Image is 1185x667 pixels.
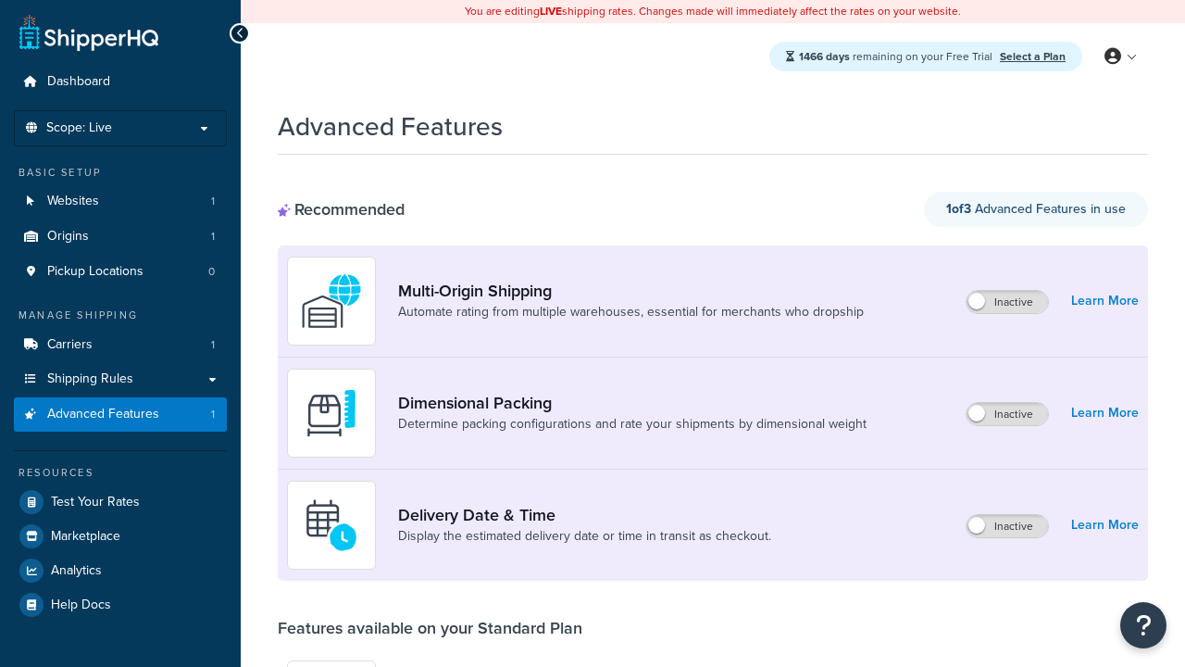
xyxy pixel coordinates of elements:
[14,328,227,362] li: Carriers
[14,465,227,481] div: Resources
[47,337,93,353] span: Carriers
[967,515,1048,537] label: Inactive
[1071,288,1139,314] a: Learn More
[299,493,364,558] img: gfkeb5ejjkALwAAAABJRU5ErkJggg==
[1000,48,1066,65] a: Select a Plan
[47,407,159,422] span: Advanced Features
[1120,602,1166,648] button: Open Resource Center
[14,362,227,396] a: Shipping Rules
[211,229,215,245] span: 1
[51,495,140,510] span: Test Your Rates
[211,337,215,353] span: 1
[967,291,1048,313] label: Inactive
[51,563,102,579] span: Analytics
[946,199,971,219] strong: 1 of 3
[14,554,227,587] a: Analytics
[211,194,215,209] span: 1
[278,618,582,638] div: Features available on your Standard Plan
[278,199,405,220] div: Recommended
[14,255,227,289] li: Pickup Locations
[14,184,227,219] li: Websites
[14,308,227,323] div: Manage Shipping
[398,505,771,525] a: Delivery Date & Time
[47,74,110,90] span: Dashboard
[208,264,215,280] span: 0
[799,48,850,65] strong: 1466 days
[278,108,503,145] h1: Advanced Features
[14,220,227,254] li: Origins
[47,194,99,209] span: Websites
[47,371,133,387] span: Shipping Rules
[967,403,1048,425] label: Inactive
[14,397,227,432] a: Advanced Features1
[299,269,364,333] img: WatD5o0RtDAAAAAElFTkSuQmCC
[946,199,1126,219] span: Advanced Features in use
[14,520,227,553] a: Marketplace
[47,229,89,245] span: Origins
[398,393,867,413] a: Dimensional Packing
[14,397,227,432] li: Advanced Features
[14,255,227,289] a: Pickup Locations0
[14,65,227,99] a: Dashboard
[398,527,771,546] a: Display the estimated delivery date or time in transit as checkout.
[14,220,227,254] a: Origins1
[47,264,143,280] span: Pickup Locations
[398,281,864,301] a: Multi-Origin Shipping
[211,407,215,422] span: 1
[398,303,864,321] a: Automate rating from multiple warehouses, essential for merchants who dropship
[14,165,227,181] div: Basic Setup
[299,381,364,446] img: DTVBYsAAAAAASUVORK5CYII=
[51,529,120,545] span: Marketplace
[540,3,562,19] b: LIVE
[46,120,112,136] span: Scope: Live
[14,485,227,519] a: Test Your Rates
[14,588,227,622] a: Help Docs
[1071,512,1139,538] a: Learn More
[14,184,227,219] a: Websites1
[799,48,995,65] span: remaining on your Free Trial
[14,328,227,362] a: Carriers1
[51,598,111,613] span: Help Docs
[1071,400,1139,426] a: Learn More
[398,415,867,434] a: Determine packing configurations and rate your shipments by dimensional weight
